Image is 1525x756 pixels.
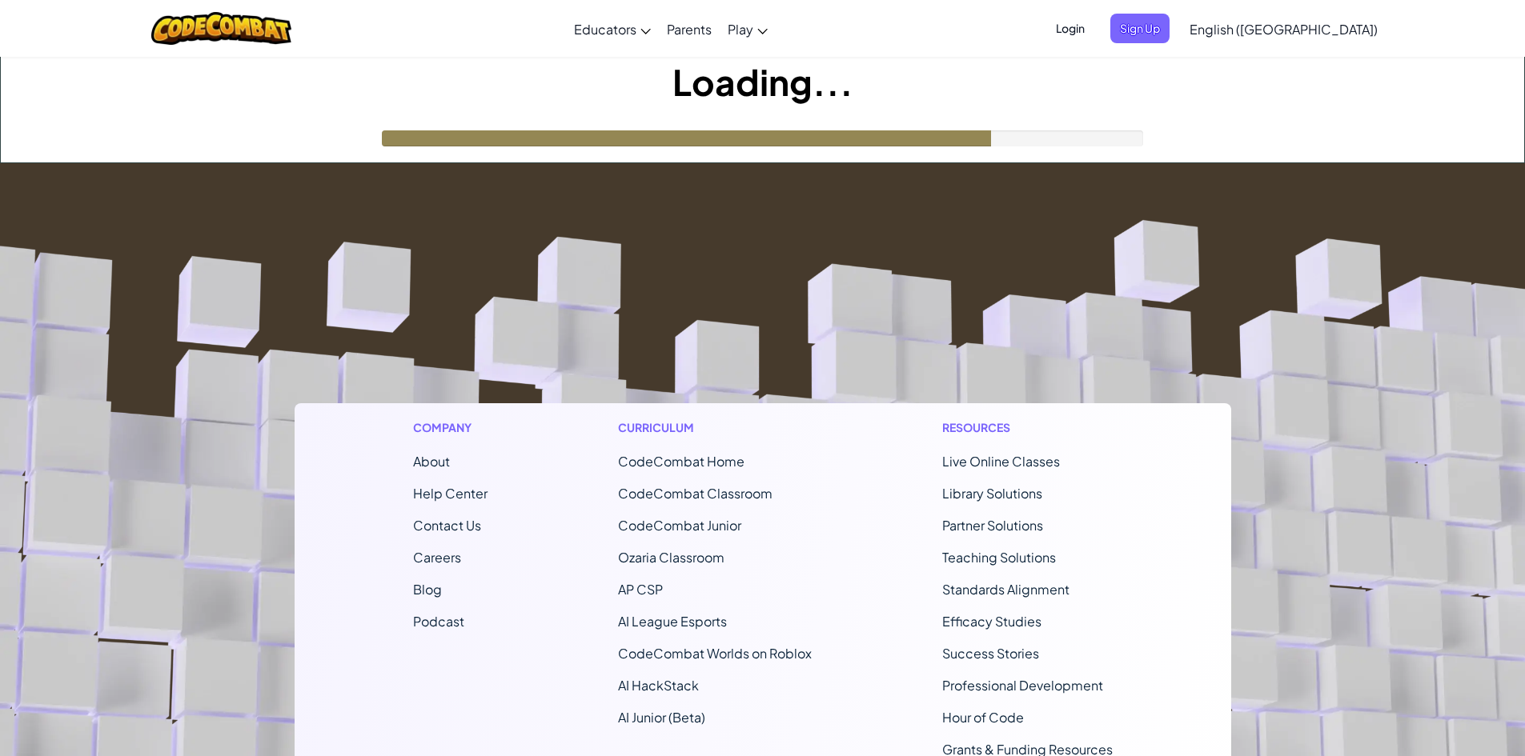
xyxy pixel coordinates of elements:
[942,549,1056,566] a: Teaching Solutions
[618,485,773,502] a: CodeCombat Classroom
[618,645,812,662] a: CodeCombat Worlds on Roblox
[942,613,1041,630] a: Efficacy Studies
[942,517,1043,534] a: Partner Solutions
[618,549,724,566] a: Ozaria Classroom
[566,7,659,50] a: Educators
[942,485,1042,502] a: Library Solutions
[413,517,481,534] span: Contact Us
[413,453,450,470] a: About
[1190,21,1378,38] span: English ([GEOGRAPHIC_DATA])
[618,677,699,694] a: AI HackStack
[574,21,636,38] span: Educators
[618,709,705,726] a: AI Junior (Beta)
[720,7,776,50] a: Play
[942,453,1060,470] a: Live Online Classes
[618,419,812,436] h1: Curriculum
[413,485,488,502] a: Help Center
[413,549,461,566] a: Careers
[618,581,663,598] a: AP CSP
[942,581,1070,598] a: Standards Alignment
[942,645,1039,662] a: Success Stories
[413,419,488,436] h1: Company
[1046,14,1094,43] button: Login
[659,7,720,50] a: Parents
[1110,14,1170,43] button: Sign Up
[942,709,1024,726] a: Hour of Code
[1182,7,1386,50] a: English ([GEOGRAPHIC_DATA])
[618,613,727,630] a: AI League Esports
[1,57,1524,106] h1: Loading...
[942,677,1103,694] a: Professional Development
[413,581,442,598] a: Blog
[728,21,753,38] span: Play
[151,12,291,45] img: CodeCombat logo
[618,453,744,470] span: CodeCombat Home
[942,419,1113,436] h1: Resources
[618,517,741,534] a: CodeCombat Junior
[413,613,464,630] a: Podcast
